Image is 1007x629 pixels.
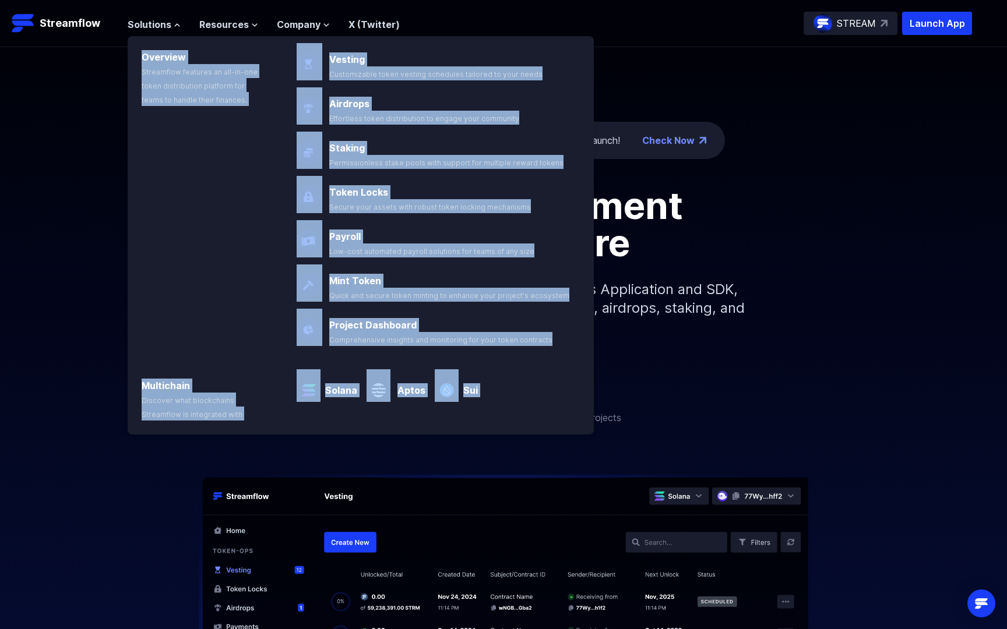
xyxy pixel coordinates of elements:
a: Streamflow [12,12,116,35]
span: Comprehensive insights and monitoring for your token contracts [329,335,552,344]
span: Customizable token vesting schedules tailored to your needs [329,70,543,79]
a: Overview [142,51,186,63]
a: Vesting [329,54,365,65]
a: Aptos [390,374,425,397]
img: Vesting [297,43,320,76]
p: Streamflow [40,15,100,31]
img: top-right-arrow.png [699,137,706,144]
a: Payroll [329,231,361,242]
a: Airdrops [329,98,369,109]
img: Token Locks [297,176,320,209]
span: Permissionless stake pools with support for multiple reward tokens [329,158,564,167]
a: Sui [459,374,478,397]
span: Resources [199,17,249,31]
span: Company [277,17,321,31]
img: streamflow-logo-circle.png [814,14,832,33]
p: STREAM [837,16,876,30]
img: Project Dashboard [297,309,320,341]
div: Open Intercom Messenger [967,589,995,617]
a: STREAM [804,12,897,35]
button: Company [277,17,330,31]
span: Secure your assets with robust token locking mechanisms [329,203,531,211]
span: Solutions [128,17,171,31]
span: Streamflow features an all-in-one token distribution platform for teams to handle their finances. [142,68,258,104]
span: Low-cost automated payroll solutions for teams of any size [329,247,534,256]
span: Discover what blockchains Streamflow is integrated with [142,396,242,419]
img: Airdrops [297,87,320,120]
img: Payroll [297,220,320,253]
a: Solana [321,374,357,397]
a: X (Twitter) [348,19,400,30]
img: top-right-arrow.svg [881,20,888,27]
a: Staking [329,142,365,154]
a: Check Now [642,133,695,147]
img: Streamflow Logo [12,12,35,35]
a: Token Locks [329,186,388,198]
a: Multichain [142,380,190,391]
a: Mint Token [329,275,381,287]
img: Mint Token [297,264,320,297]
button: Launch App [902,12,972,35]
img: Aptos [367,369,390,402]
img: Sui [435,369,459,402]
span: Quick and secure token minting to enhance your project's ecosystem [329,291,569,300]
img: Solana [297,369,321,402]
button: Resources [199,17,258,31]
button: Solutions [128,17,181,31]
a: Project Dashboard [329,319,417,331]
span: Effortless token distribution to engage your community [329,114,519,123]
img: Staking [297,132,320,164]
